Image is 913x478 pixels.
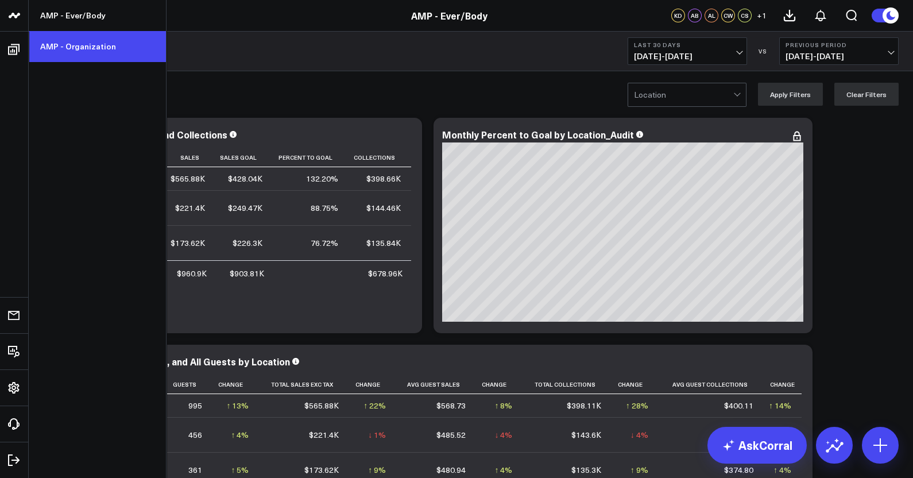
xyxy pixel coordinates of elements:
div: KD [671,9,685,22]
button: Last 30 Days[DATE]-[DATE] [628,37,747,65]
div: 132.20% [306,173,338,184]
th: Avg Guest Collections [659,375,764,394]
th: Sales [167,148,215,167]
div: $221.4K [175,202,205,214]
div: ↑ 5% [231,464,249,476]
div: ↑ 4% [494,464,512,476]
div: $480.94 [436,464,466,476]
div: $144.46K [366,202,401,214]
div: AB [688,9,702,22]
th: Collections [349,148,411,167]
div: $135.3K [571,464,601,476]
div: 88.75% [311,202,338,214]
div: $428.04K [228,173,262,184]
th: Percent To Goal [273,148,349,167]
div: $960.9K [177,268,207,279]
div: $398.11K [567,400,601,411]
div: ↓ 4% [630,429,648,441]
div: 995 [188,400,202,411]
div: ↑ 14% [769,400,791,411]
div: $173.62K [171,237,205,249]
div: 361 [188,464,202,476]
div: $568.73 [436,400,466,411]
div: $678.96K [368,268,403,279]
div: ↑ 13% [226,400,249,411]
div: ↓ 4% [494,429,512,441]
button: Clear Filters [834,83,899,106]
b: Last 30 Days [634,41,741,48]
div: ↑ 4% [773,464,791,476]
th: Change [476,375,523,394]
div: $143.6K [571,429,601,441]
button: Previous Period[DATE]-[DATE] [779,37,899,65]
th: Change [612,375,659,394]
div: $173.62K [304,464,339,476]
button: Apply Filters [758,83,823,106]
div: $374.80 [724,464,753,476]
div: $221.4K [309,429,339,441]
span: + 1 [757,11,767,20]
div: ↑ 9% [630,464,648,476]
span: [DATE] - [DATE] [786,52,892,61]
div: CW [721,9,735,22]
div: $565.88K [304,400,339,411]
th: Sales Goal [215,148,273,167]
th: Change [349,375,396,394]
div: ↑ 22% [363,400,386,411]
div: ↑ 9% [368,464,386,476]
th: Total Sales Exc Tax [259,375,349,394]
div: $398.66K [366,173,401,184]
div: ↑ 8% [494,400,512,411]
th: Guests [167,375,212,394]
div: ↑ 28% [626,400,648,411]
div: Sales Exc Tax, Collections, and All Guests by Location [52,355,290,368]
th: Change [212,375,260,394]
div: $135.84K [366,237,401,249]
th: Total Collections [523,375,612,394]
span: [DATE] - [DATE] [634,52,741,61]
div: 76.72% [311,237,338,249]
button: +1 [755,9,768,22]
div: $485.52 [436,429,466,441]
div: CS [738,9,752,22]
div: $226.3K [233,237,262,249]
div: VS [753,48,773,55]
a: AMP - Ever/Body [411,9,488,22]
div: Monthly Percent to Goal by Location_Audit [442,128,634,141]
div: 456 [188,429,202,441]
div: ↑ 4% [231,429,249,441]
div: AL [705,9,718,22]
th: Change [764,375,802,394]
div: $249.47K [228,202,262,214]
a: AskCorral [707,427,807,464]
div: $903.81K [230,268,264,279]
div: $565.88K [171,173,205,184]
b: Previous Period [786,41,892,48]
a: AMP - Organization [29,31,166,62]
div: ↓ 1% [368,429,386,441]
div: $400.11 [724,400,753,411]
th: Avg Guest Sales [396,375,475,394]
